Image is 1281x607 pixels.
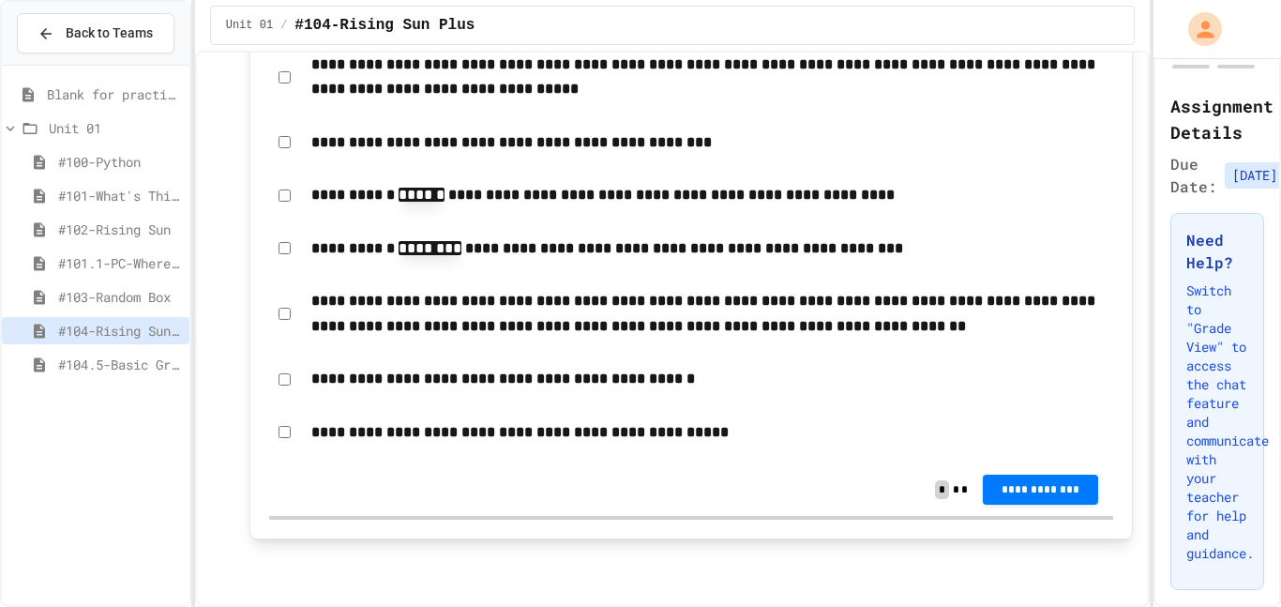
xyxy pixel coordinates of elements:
[58,253,182,273] span: #101.1-PC-Where am I?
[58,287,182,307] span: #103-Random Box
[47,84,182,104] span: Blank for practice
[58,321,182,341] span: #104-Rising Sun Plus
[1168,8,1227,51] div: My Account
[58,152,182,172] span: #100-Python
[1170,93,1264,145] h2: Assignment Details
[58,186,182,205] span: #101-What's This ??
[66,23,153,43] span: Back to Teams
[280,18,287,33] span: /
[1170,153,1217,198] span: Due Date:
[58,220,182,239] span: #102-Rising Sun
[226,18,273,33] span: Unit 01
[49,118,182,138] span: Unit 01
[17,13,174,53] button: Back to Teams
[1186,229,1248,274] h3: Need Help?
[58,355,182,374] span: #104.5-Basic Graphics Review
[1186,281,1248,563] p: Switch to "Grade View" to access the chat feature and communicate with your teacher for help and ...
[294,14,475,37] span: #104-Rising Sun Plus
